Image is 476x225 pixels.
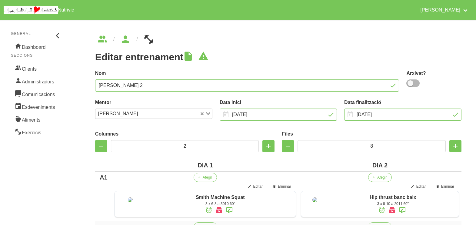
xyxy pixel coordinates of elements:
[220,99,337,106] label: Data inici
[11,53,62,58] p: Seccions
[330,201,456,207] div: 3 x 8-10 a 2011 60"
[11,87,62,100] a: Comunicacions
[201,112,204,116] button: Clear Selected
[377,175,387,180] span: Afegir
[370,195,416,200] span: Hip thrust banc baix
[95,52,461,62] h1: Editar entrenament
[11,100,62,113] a: Esdeveniments
[11,113,62,126] a: Aliments
[406,70,461,77] label: Arxivat?
[4,6,58,14] img: company_logo
[11,75,62,87] a: Administradors
[95,70,399,77] label: Nom
[244,182,268,191] button: Editar
[140,110,199,117] input: Search for option
[282,130,461,138] label: Files
[417,2,472,18] a: [PERSON_NAME]
[278,184,291,189] span: Eliminar
[97,110,140,117] span: [PERSON_NAME]
[11,40,62,53] a: Dashboard
[368,173,391,182] button: Afegir
[148,201,293,207] div: 3 x 6-8 a 3010 60"
[95,109,212,119] div: Search for option
[95,99,212,106] label: Mentor
[416,184,426,189] span: Editar
[11,126,62,138] a: Exercicis
[196,195,245,200] span: Smith Machine Squat
[128,197,133,202] img: 8ea60705-12ae-42e8-83e1-4ba62b1261d5%2Factivities%2F25980-smith-machine-squat-jpg.jpg
[11,31,62,36] p: General
[11,62,62,75] a: Clients
[269,182,296,191] button: Eliminar
[253,184,263,189] span: Editar
[203,175,212,180] span: Afegir
[344,99,461,106] label: Data finalització
[301,161,459,170] div: DIA 2
[95,130,275,138] label: Columnes
[115,161,296,170] div: DIA 1
[312,197,317,202] img: 8ea60705-12ae-42e8-83e1-4ba62b1261d5%2Factivities%2Fdelcline%20bench%20hip%20thrust.jpg
[432,182,459,191] button: Eliminar
[95,35,461,44] nav: breadcrumbs
[194,173,217,182] button: Afegir
[441,184,454,189] span: Eliminar
[98,173,110,182] div: A1
[407,182,431,191] button: Editar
